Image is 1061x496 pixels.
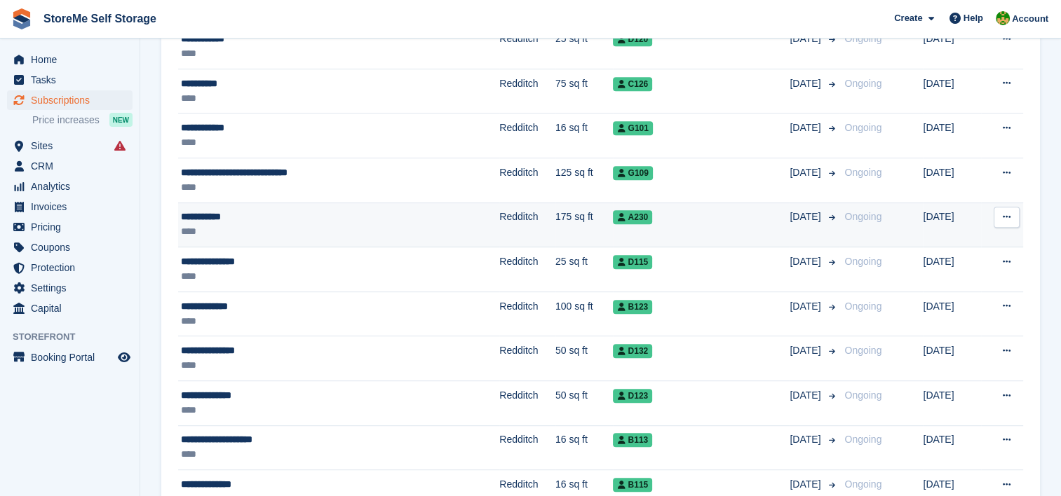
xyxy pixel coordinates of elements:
span: Booking Portal [31,347,115,367]
a: menu [7,177,133,196]
span: [DATE] [790,76,823,91]
td: 25 sq ft [555,25,614,69]
span: Ongoing [844,33,881,44]
a: Preview store [116,349,133,366]
span: Tasks [31,70,115,90]
span: G101 [613,121,652,135]
td: Redditch [499,380,555,425]
td: [DATE] [923,113,980,158]
img: StorMe [996,11,1010,25]
td: Redditch [499,247,555,292]
span: B113 [613,433,652,447]
span: [DATE] [790,209,823,224]
td: 25 sq ft [555,247,614,292]
span: Ongoing [844,390,881,401]
a: menu [7,278,133,298]
td: 75 sq ft [555,69,614,113]
span: Invoices [31,197,115,216]
td: 125 sq ft [555,158,614,203]
span: [DATE] [790,299,823,314]
td: 50 sq ft [555,380,614,425]
a: Price increases NEW [32,112,133,128]
span: D132 [613,344,652,358]
td: [DATE] [923,202,980,247]
span: [DATE] [790,477,823,492]
span: [DATE] [790,388,823,403]
span: [DATE] [790,432,823,447]
span: [DATE] [790,343,823,358]
span: G109 [613,166,652,180]
td: Redditch [499,291,555,336]
td: [DATE] [923,425,980,470]
span: Sites [31,136,115,156]
td: Redditch [499,113,555,158]
span: [DATE] [790,254,823,269]
a: menu [7,70,133,90]
span: Ongoing [844,78,881,89]
a: menu [7,136,133,156]
a: menu [7,197,133,216]
td: 175 sq ft [555,202,614,247]
span: [DATE] [790,32,823,46]
span: Protection [31,258,115,277]
span: [DATE] [790,120,823,135]
td: Redditch [499,25,555,69]
a: menu [7,258,133,277]
img: stora-icon-8386f47178a22dfd0bd8f6a31ec36ba5ce8667c1dd55bd0f319d3a0aa187defe.svg [11,8,32,29]
span: Ongoing [844,345,881,356]
span: Ongoing [844,256,881,267]
span: Settings [31,278,115,298]
td: 16 sq ft [555,425,614,470]
a: menu [7,347,133,367]
span: Ongoing [844,167,881,178]
td: [DATE] [923,25,980,69]
span: Account [1012,12,1048,26]
a: menu [7,50,133,69]
td: [DATE] [923,291,980,336]
span: Ongoing [844,211,881,222]
span: Capital [31,298,115,318]
span: Analytics [31,177,115,196]
span: Help [964,11,983,25]
td: Redditch [499,336,555,381]
span: Ongoing [844,301,881,312]
span: Storefront [13,330,140,344]
td: [DATE] [923,380,980,425]
span: [DATE] [790,165,823,180]
i: Smart entry sync failures have occurred [114,140,126,151]
td: [DATE] [923,158,980,203]
span: A230 [613,210,652,224]
span: D123 [613,389,652,403]
span: Subscriptions [31,90,115,110]
span: Home [31,50,115,69]
span: D120 [613,32,652,46]
td: 50 sq ft [555,336,614,381]
span: CRM [31,156,115,176]
span: C126 [613,77,652,91]
td: Redditch [499,202,555,247]
td: [DATE] [923,336,980,381]
a: menu [7,90,133,110]
td: [DATE] [923,69,980,113]
a: menu [7,298,133,318]
span: Ongoing [844,122,881,133]
td: Redditch [499,158,555,203]
td: Redditch [499,425,555,470]
span: Coupons [31,237,115,257]
a: menu [7,156,133,176]
span: Price increases [32,113,100,127]
td: 100 sq ft [555,291,614,336]
div: NEW [109,113,133,127]
a: menu [7,217,133,237]
span: D115 [613,255,652,269]
span: B115 [613,478,652,492]
td: [DATE] [923,247,980,292]
span: Ongoing [844,434,881,445]
a: menu [7,237,133,257]
a: StoreMe Self Storage [38,7,162,30]
td: 16 sq ft [555,113,614,158]
span: Pricing [31,217,115,237]
td: Redditch [499,69,555,113]
span: Create [894,11,922,25]
span: Ongoing [844,478,881,490]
